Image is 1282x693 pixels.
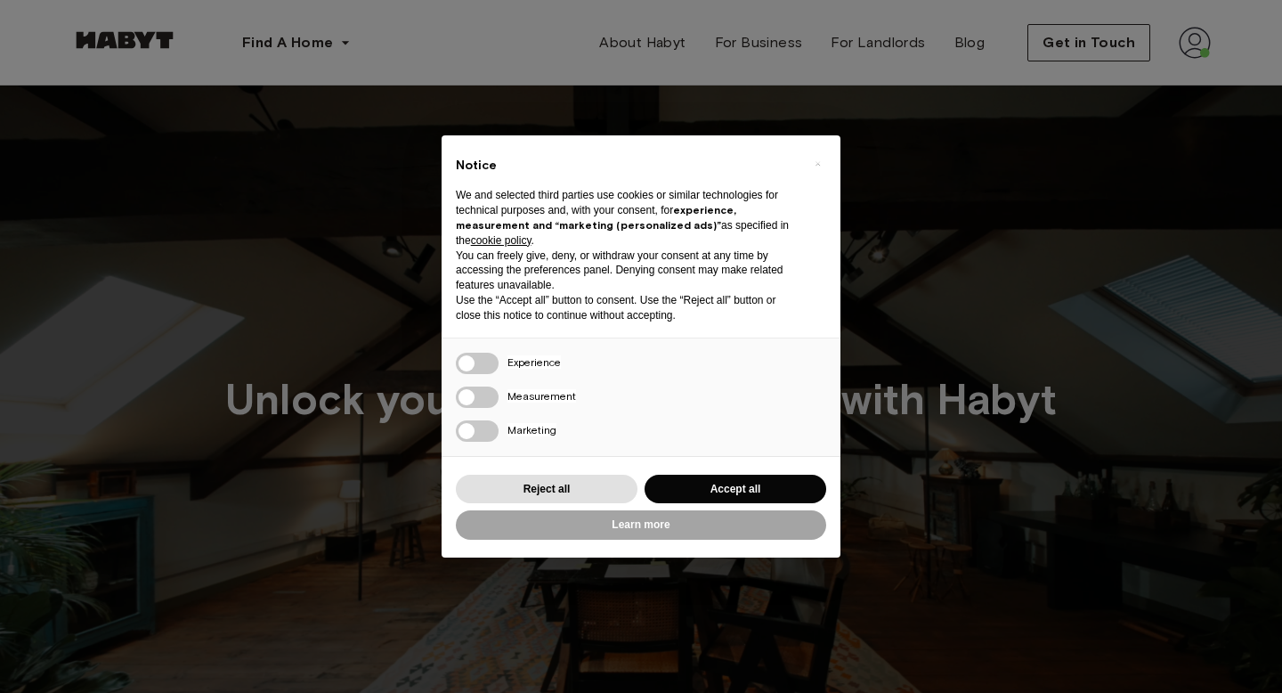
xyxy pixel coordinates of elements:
span: × [815,153,821,175]
a: cookie policy [471,234,531,247]
p: You can freely give, deny, or withdraw your consent at any time by accessing the preferences pane... [456,249,798,293]
strong: experience, measurement and “marketing (personalized ads)” [456,203,736,232]
span: Experience [507,355,561,369]
span: Marketing [507,423,556,436]
button: Reject all [456,475,637,504]
button: Close this notice [803,150,832,178]
p: We and selected third parties use cookies or similar technologies for technical purposes and, wit... [456,188,798,248]
button: Learn more [456,510,826,540]
button: Accept all [645,475,826,504]
span: Measurement [507,389,576,403]
h2: Notice [456,157,798,175]
p: Use the “Accept all” button to consent. Use the “Reject all” button or close this notice to conti... [456,293,798,323]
